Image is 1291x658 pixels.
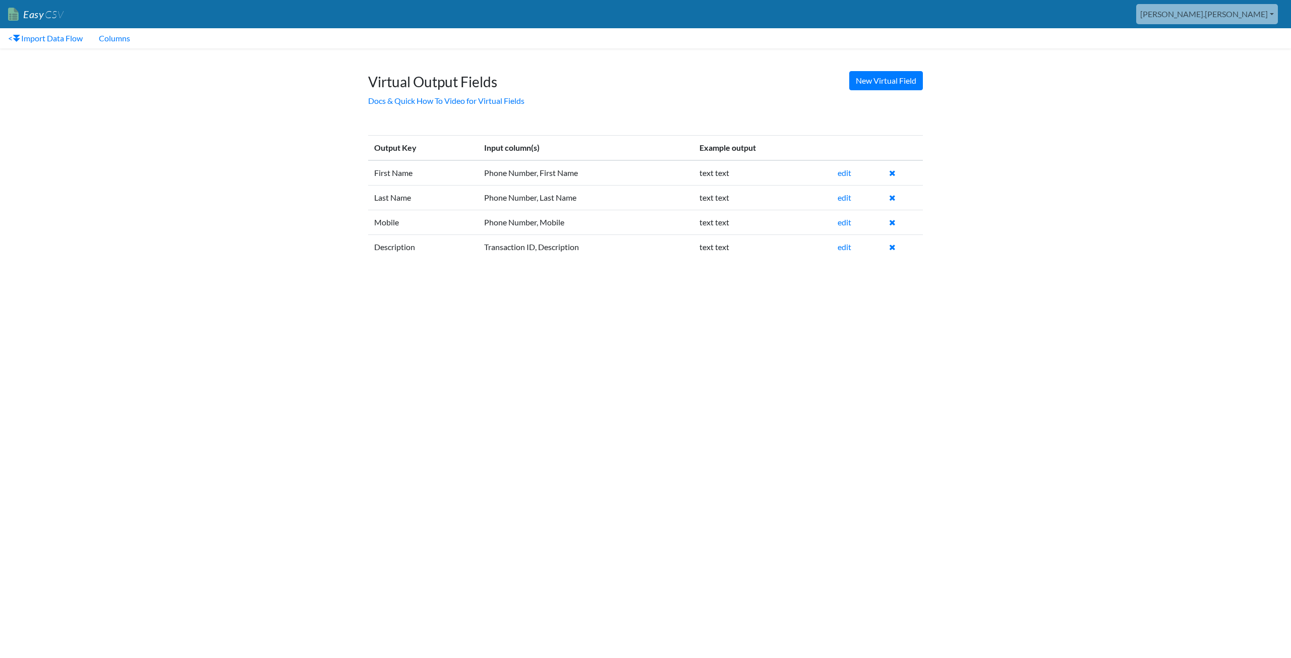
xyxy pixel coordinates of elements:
th: Input column(s) [478,135,693,160]
a: Columns [91,28,138,48]
td: Transaction ID, Description [478,234,693,259]
a: edit [838,217,851,227]
a: Docs & Quick How To Video for Virtual Fields [368,96,524,105]
a: New Virtual Field [849,71,923,90]
td: Description [368,234,478,259]
td: text text [693,185,832,210]
a: [PERSON_NAME].[PERSON_NAME] [1136,4,1278,24]
td: Phone Number, First Name [478,160,693,186]
a: edit [838,193,851,202]
td: Mobile [368,210,478,234]
th: Output Key [368,135,478,160]
a: edit [838,168,851,177]
td: text text [693,210,832,234]
th: Example output [693,135,832,160]
td: Phone Number, Last Name [478,185,693,210]
td: Phone Number, Mobile [478,210,693,234]
td: text text [693,160,832,186]
td: Last Name [368,185,478,210]
td: First Name [368,160,478,186]
a: EasyCSV [8,4,64,25]
a: edit [838,242,851,252]
span: CSV [44,8,64,21]
h1: Virtual Output Fields [368,64,923,91]
td: text text [693,234,832,259]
